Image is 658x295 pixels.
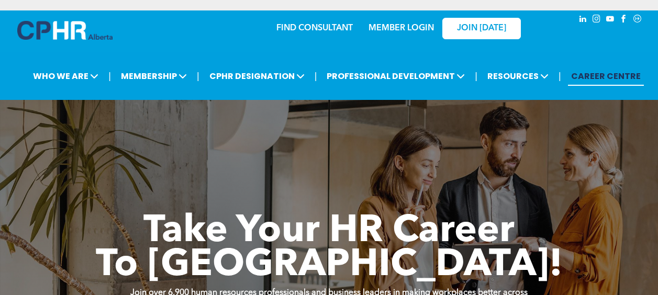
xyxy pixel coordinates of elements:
img: A blue and white logo for cp alberta [17,21,113,40]
li: | [197,65,199,87]
span: JOIN [DATE] [457,24,506,33]
span: PROFESSIONAL DEVELOPMENT [324,66,468,86]
span: RESOURCES [484,66,552,86]
span: WHO WE ARE [30,66,102,86]
a: JOIN [DATE] [442,18,521,39]
span: To [GEOGRAPHIC_DATA]! [96,247,563,285]
a: instagram [591,13,603,27]
span: MEMBERSHIP [118,66,190,86]
a: linkedin [577,13,589,27]
a: youtube [605,13,616,27]
a: FIND CONSULTANT [276,24,353,32]
a: MEMBER LOGIN [369,24,434,32]
span: Take Your HR Career [143,213,515,251]
a: CAREER CENTRE [568,66,644,86]
li: | [559,65,561,87]
span: CPHR DESIGNATION [206,66,308,86]
a: Social network [632,13,643,27]
li: | [475,65,477,87]
a: facebook [618,13,630,27]
li: | [315,65,317,87]
li: | [108,65,111,87]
